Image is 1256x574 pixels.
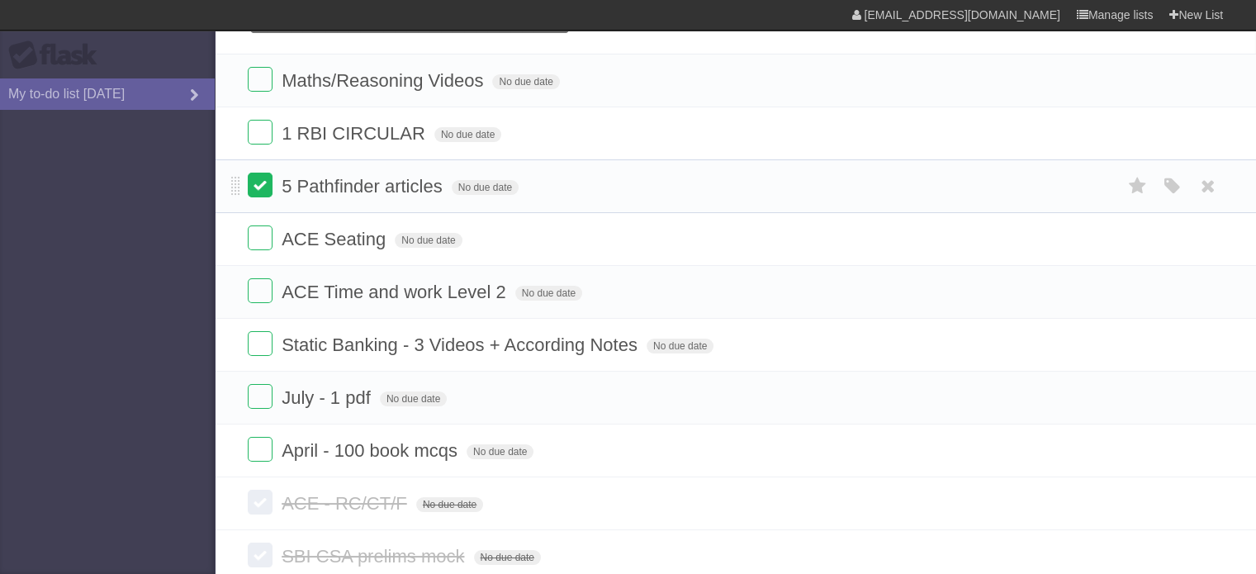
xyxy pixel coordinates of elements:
[282,334,642,355] span: Static Banking - 3 Videos + According Notes
[8,40,107,70] div: Flask
[492,74,559,89] span: No due date
[282,176,446,197] span: 5 Pathfinder articles
[248,490,273,515] label: Done
[452,180,519,195] span: No due date
[248,543,273,567] label: Done
[434,127,501,142] span: No due date
[515,286,582,301] span: No due date
[248,173,273,197] label: Done
[248,225,273,250] label: Done
[282,229,390,249] span: ACE Seating
[248,437,273,462] label: Done
[282,123,429,144] span: 1 RBI CIRCULAR
[282,440,462,461] span: April - 100 book mcqs
[474,550,541,565] span: No due date
[248,120,273,145] label: Done
[282,546,468,567] span: SBI CSA prelims mock
[282,387,375,408] span: July - 1 pdf
[248,67,273,92] label: Done
[248,278,273,303] label: Done
[467,444,533,459] span: No due date
[282,493,411,514] span: ACE - RC/CT/F
[282,70,487,91] span: Maths/Reasoning Videos
[395,233,462,248] span: No due date
[248,331,273,356] label: Done
[282,282,510,302] span: ACE Time and work Level 2
[380,391,447,406] span: No due date
[416,497,483,512] span: No due date
[1122,173,1154,200] label: Star task
[647,339,713,353] span: No due date
[248,384,273,409] label: Done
